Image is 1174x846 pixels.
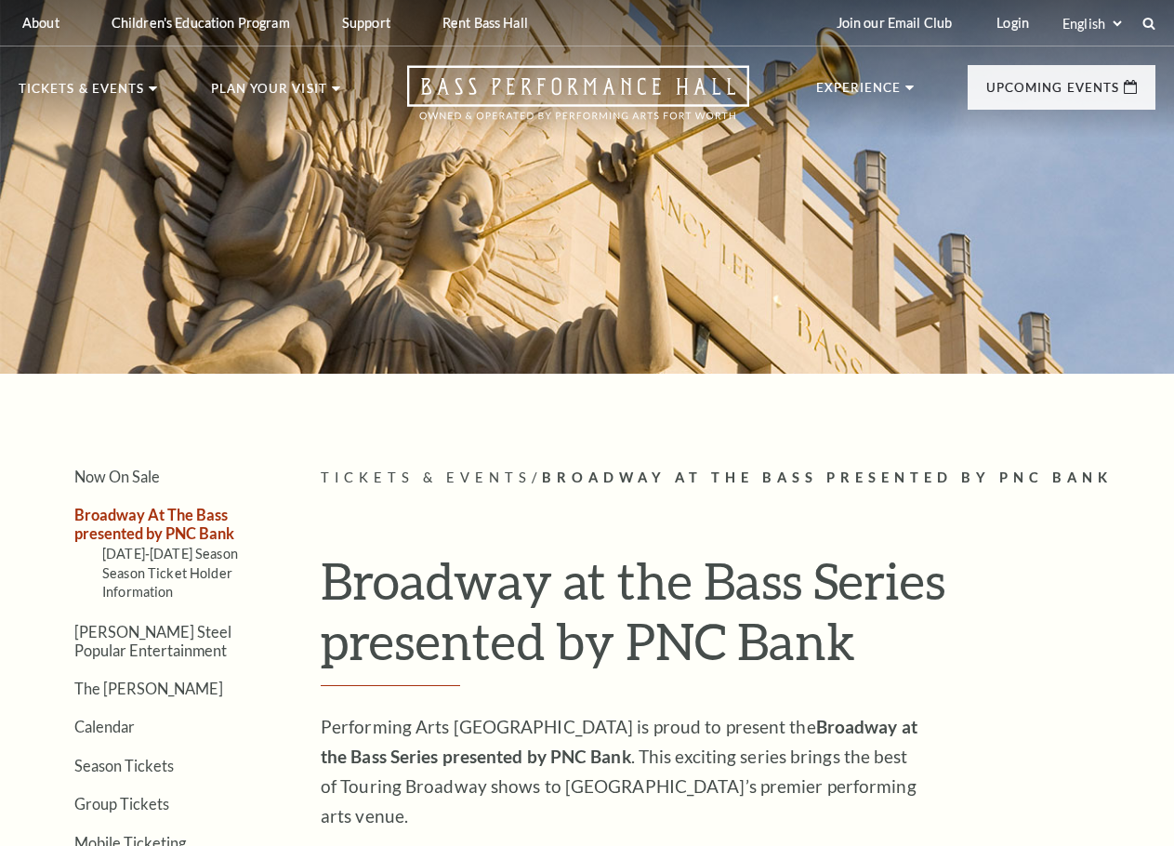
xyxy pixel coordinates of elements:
p: / [321,467,1155,490]
p: Support [342,15,390,31]
a: Season Tickets [74,757,174,774]
a: Group Tickets [74,795,169,813]
p: Upcoming Events [986,82,1119,104]
a: Broadway At The Bass presented by PNC Bank [74,506,234,541]
p: Children's Education Program [112,15,290,31]
a: Now On Sale [74,468,160,485]
a: [DATE]-[DATE] Season [102,546,238,562]
h1: Broadway at the Bass Series presented by PNC Bank [321,550,1155,687]
a: Season Ticket Holder Information [102,565,232,600]
a: Calendar [74,718,135,735]
p: Plan Your Visit [211,83,327,105]
a: The [PERSON_NAME] [74,680,223,697]
a: [PERSON_NAME] Steel Popular Entertainment [74,623,231,658]
strong: Broadway at the Bass Series presented by PNC Bank [321,716,917,767]
span: Tickets & Events [321,469,532,485]
span: Broadway At The Bass presented by PNC Bank [542,469,1113,485]
select: Select: [1059,15,1125,33]
p: About [22,15,59,31]
p: Tickets & Events [19,83,144,105]
p: Performing Arts [GEOGRAPHIC_DATA] is proud to present the . This exciting series brings the best ... [321,712,925,831]
p: Experience [816,82,902,104]
p: Rent Bass Hall [442,15,528,31]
